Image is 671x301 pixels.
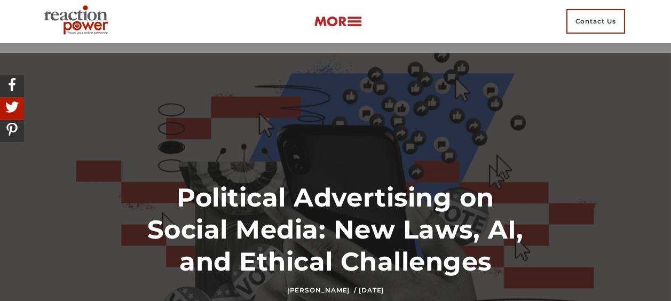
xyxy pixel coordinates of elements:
img: more-btn.png [314,15,362,28]
h1: Political Advertising on Social Media: New Laws, AI, and Ethical Challenges [141,181,531,278]
img: Share On Twitter [3,98,21,116]
img: Share On Pinterest [3,120,21,139]
a: [PERSON_NAME] / [287,286,357,294]
img: Executive Branding | Personal Branding Agency [40,2,117,41]
span: Contact Us [566,9,625,34]
time: [DATE] [359,286,384,294]
img: Share On Facebook [3,75,21,94]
